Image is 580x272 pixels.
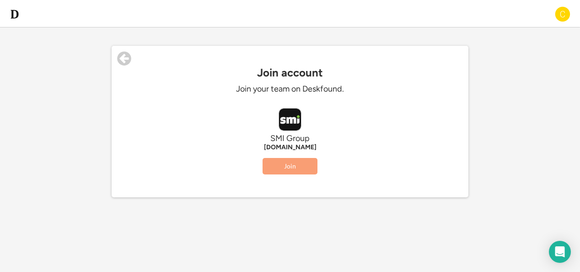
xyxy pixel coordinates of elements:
div: [DOMAIN_NAME] [153,144,427,151]
div: Join your team on Deskfound. [153,84,427,94]
img: smigroupuk.com [279,109,301,131]
img: d-whitebg.png [9,9,20,20]
div: Open Intercom Messenger [549,241,571,263]
div: SMI Group [153,133,427,144]
div: Join account [112,66,468,79]
img: C.png [554,6,571,22]
button: Join [263,158,317,174]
